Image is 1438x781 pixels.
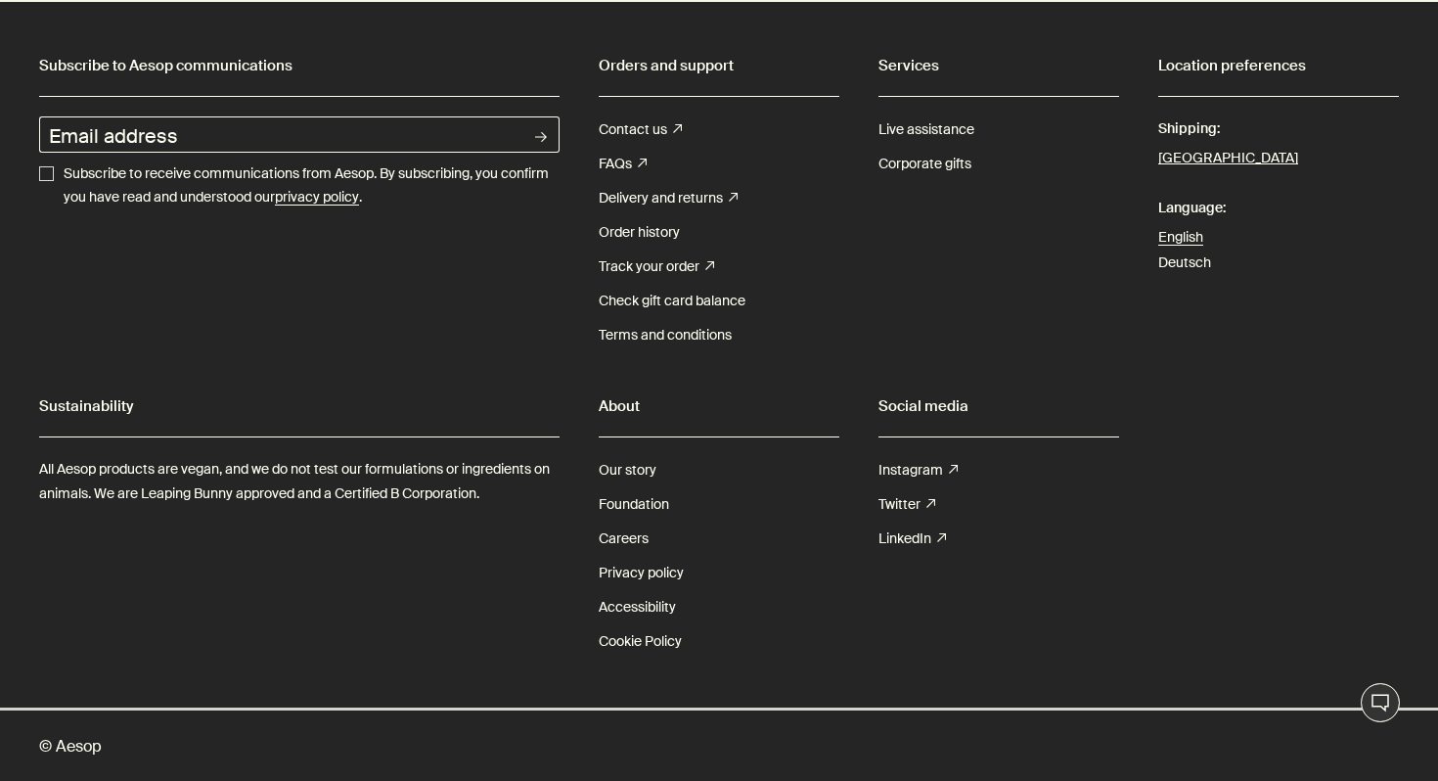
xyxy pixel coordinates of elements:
h2: Subscribe to Aesop communications [39,51,560,80]
h2: Sustainability [39,391,560,421]
h2: Orders and support [599,51,839,80]
h2: Location preferences [1158,51,1399,80]
a: LinkedIn [878,522,946,556]
a: Track your order [599,250,714,284]
a: Corporate gifts [878,147,971,181]
a: Instagram [878,453,958,487]
p: Subscribe to receive communications from Aesop. By subscribing, you confirm you have read and und... [64,162,560,209]
a: Check gift card balance [599,284,745,318]
a: Careers [599,522,649,556]
input: Email address [39,116,523,153]
a: Live assistance [878,113,974,147]
a: Our story [599,453,656,487]
button: [GEOGRAPHIC_DATA] [1158,146,1298,171]
a: Cookie Policy [599,624,682,659]
a: English [1158,228,1203,246]
a: privacy policy [275,186,359,209]
a: Contact us [599,113,682,147]
a: Deutsch [1158,253,1211,271]
a: Terms and conditions [599,318,732,352]
span: Shipping: [1158,112,1399,146]
h2: About [599,391,839,421]
a: Foundation [599,487,669,522]
h2: Social media [878,391,1119,421]
a: Twitter [878,487,935,522]
a: Privacy policy [599,556,684,590]
p: All Aesop products are vegan, and we do not test our formulations or ingredients on animals. We a... [39,457,560,506]
a: Order history [599,215,680,250]
a: Accessibility [599,590,676,624]
u: privacy policy [275,188,359,206]
span: © Aesop [39,733,102,759]
a: Delivery and returns [599,181,738,215]
a: FAQs [599,147,647,181]
h2: Services [878,51,1119,80]
button: Live-Support Chat [1361,683,1400,722]
span: Language: [1158,191,1399,225]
